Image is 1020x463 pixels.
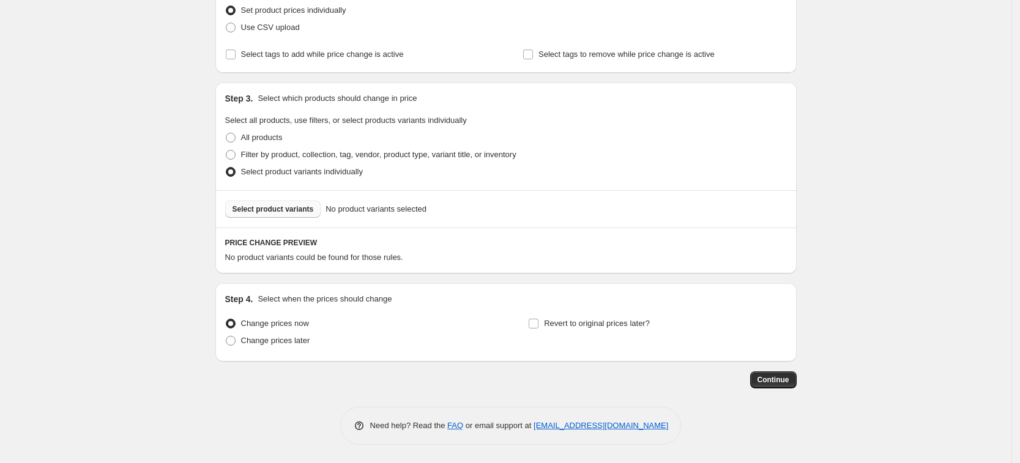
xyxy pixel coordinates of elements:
[241,150,516,159] span: Filter by product, collection, tag, vendor, product type, variant title, or inventory
[225,253,403,262] span: No product variants could be found for those rules.
[258,293,392,305] p: Select when the prices should change
[225,92,253,105] h2: Step 3.
[225,293,253,305] h2: Step 4.
[233,204,314,214] span: Select product variants
[463,421,534,430] span: or email support at
[538,50,715,59] span: Select tags to remove while price change is active
[241,50,404,59] span: Select tags to add while price change is active
[447,421,463,430] a: FAQ
[326,203,426,215] span: No product variants selected
[241,6,346,15] span: Set product prices individually
[241,133,283,142] span: All products
[225,238,787,248] h6: PRICE CHANGE PREVIEW
[225,201,321,218] button: Select product variants
[758,375,789,385] span: Continue
[370,421,448,430] span: Need help? Read the
[241,23,300,32] span: Use CSV upload
[241,167,363,176] span: Select product variants individually
[241,336,310,345] span: Change prices later
[750,371,797,388] button: Continue
[544,319,650,328] span: Revert to original prices later?
[241,319,309,328] span: Change prices now
[258,92,417,105] p: Select which products should change in price
[534,421,668,430] a: [EMAIL_ADDRESS][DOMAIN_NAME]
[225,116,467,125] span: Select all products, use filters, or select products variants individually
